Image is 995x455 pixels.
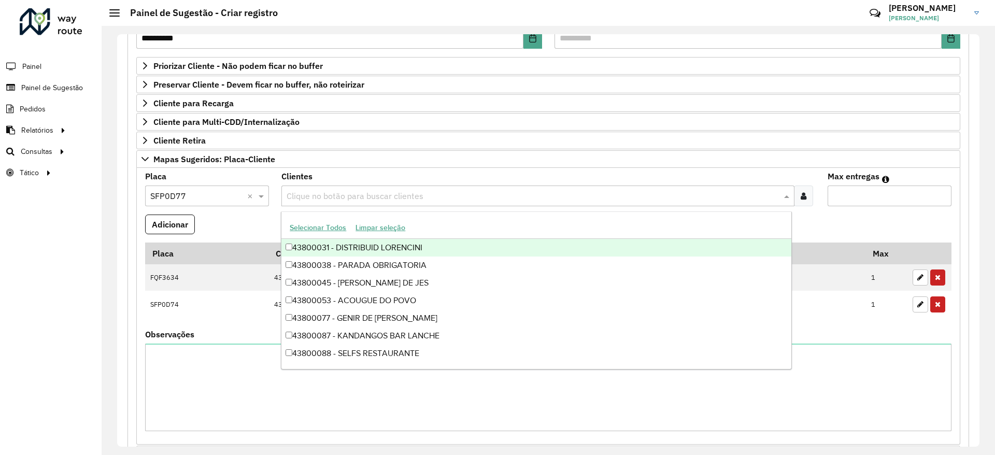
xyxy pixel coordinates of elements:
td: 43819264 [269,291,594,318]
span: Relatórios [21,125,53,136]
div: Mapas Sugeridos: Placa-Cliente [136,168,960,445]
button: Choose Date [523,28,542,49]
div: 43800031 - DISTRIBUID LORENCINI [281,239,791,257]
button: Selecionar Todos [285,220,351,236]
h2: Painel de Sugestão - Criar registro [120,7,278,19]
div: 43800100 - LANCH. HORTO MARUIPE [281,362,791,380]
button: Limpar seleção [351,220,410,236]
td: 43819264 [269,264,594,291]
a: Preservar Cliente - Devem ficar no buffer, não roteirizar [136,76,960,93]
label: Clientes [281,170,312,182]
span: Pedidos [20,104,46,115]
div: 43800045 - [PERSON_NAME] DE JES [281,274,791,292]
div: 43800087 - KANDANGOS BAR LANCHE [281,327,791,345]
label: Max entregas [828,170,879,182]
td: SFP0D74 [145,291,269,318]
td: 1 [866,264,907,291]
span: Preservar Cliente - Devem ficar no buffer, não roteirizar [153,80,364,89]
span: Cliente para Recarga [153,99,234,107]
span: Cliente Retira [153,136,206,145]
span: Cliente para Multi-CDD/Internalização [153,118,300,126]
div: 43800038 - PARADA OBRIGATORIA [281,257,791,274]
a: Cliente para Multi-CDD/Internalização [136,113,960,131]
a: Mapas Sugeridos: Placa-Cliente [136,150,960,168]
span: Painel de Sugestão [21,82,83,93]
ng-dropdown-panel: Options list [281,211,791,369]
a: Contato Rápido [864,2,886,24]
span: Mapas Sugeridos: Placa-Cliente [153,155,275,163]
th: Placa [145,243,269,264]
label: Observações [145,328,194,340]
div: 43800077 - GENIR DE [PERSON_NAME] [281,309,791,327]
div: 43800088 - SELFS RESTAURANTE [281,345,791,362]
label: Placa [145,170,166,182]
a: Cliente Retira [136,132,960,149]
h3: [PERSON_NAME] [889,3,966,13]
span: Consultas [21,146,52,157]
span: Priorizar Cliente - Não podem ficar no buffer [153,62,323,70]
td: 1 [866,291,907,318]
th: Código Cliente [269,243,594,264]
span: [PERSON_NAME] [889,13,966,23]
span: Tático [20,167,39,178]
th: Max [866,243,907,264]
em: Máximo de clientes que serão colocados na mesma rota com os clientes informados [882,175,889,183]
a: Priorizar Cliente - Não podem ficar no buffer [136,57,960,75]
td: FQF3634 [145,264,269,291]
a: Cliente para Recarga [136,94,960,112]
button: Choose Date [942,28,960,49]
button: Adicionar [145,215,195,234]
span: Clear all [247,190,256,202]
span: Painel [22,61,41,72]
div: 43800053 - ACOUGUE DO POVO [281,292,791,309]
